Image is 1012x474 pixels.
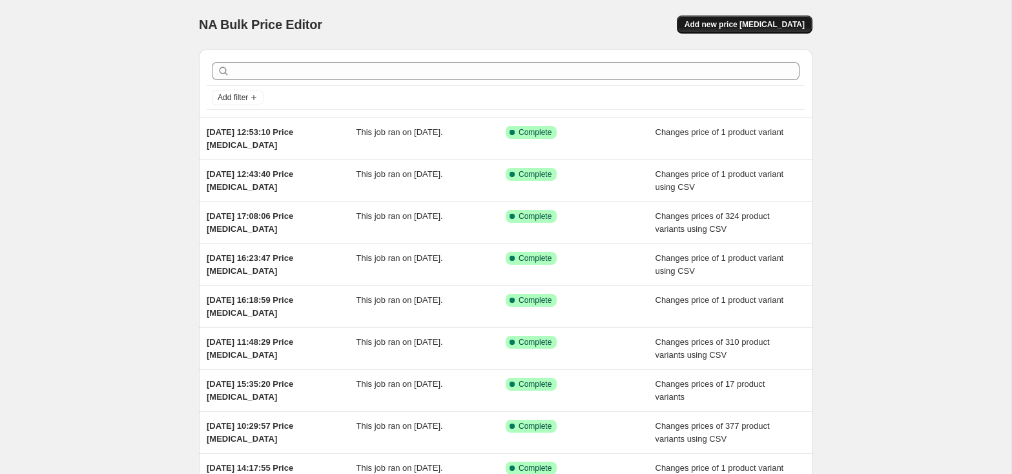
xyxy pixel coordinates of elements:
span: This job ran on [DATE]. [356,421,443,431]
span: Changes price of 1 product variant using CSV [656,169,784,192]
span: [DATE] 10:29:57 Price [MEDICAL_DATA] [207,421,293,444]
span: This job ran on [DATE]. [356,463,443,473]
span: Complete [519,211,552,222]
span: Complete [519,169,552,180]
span: [DATE] 15:35:20 Price [MEDICAL_DATA] [207,379,293,402]
span: Add filter [218,92,248,103]
span: Changes prices of 310 product variants using CSV [656,337,770,360]
span: This job ran on [DATE]. [356,127,443,137]
span: [DATE] 12:53:10 Price [MEDICAL_DATA] [207,127,293,150]
span: [DATE] 11:48:29 Price [MEDICAL_DATA] [207,337,293,360]
span: Add new price [MEDICAL_DATA] [685,19,805,30]
span: Changes prices of 17 product variants [656,379,765,402]
span: Complete [519,253,552,263]
span: Complete [519,337,552,347]
span: This job ran on [DATE]. [356,337,443,347]
span: [DATE] 17:08:06 Price [MEDICAL_DATA] [207,211,293,234]
span: NA Bulk Price Editor [199,17,322,32]
span: [DATE] 12:43:40 Price [MEDICAL_DATA] [207,169,293,192]
span: Changes price of 1 product variant [656,463,784,473]
span: This job ran on [DATE]. [356,211,443,221]
span: Changes price of 1 product variant [656,127,784,137]
span: Changes prices of 377 product variants using CSV [656,421,770,444]
span: Complete [519,127,552,138]
span: This job ran on [DATE]. [356,379,443,389]
span: Changes price of 1 product variant using CSV [656,253,784,276]
span: This job ran on [DATE]. [356,253,443,263]
span: This job ran on [DATE]. [356,295,443,305]
span: Complete [519,463,552,473]
span: [DATE] 16:18:59 Price [MEDICAL_DATA] [207,295,293,318]
span: Complete [519,379,552,389]
span: This job ran on [DATE]. [356,169,443,179]
span: Changes prices of 324 product variants using CSV [656,211,770,234]
button: Add new price [MEDICAL_DATA] [677,15,812,34]
span: Changes price of 1 product variant [656,295,784,305]
button: Add filter [212,90,263,105]
span: Complete [519,421,552,431]
span: Complete [519,295,552,305]
span: [DATE] 16:23:47 Price [MEDICAL_DATA] [207,253,293,276]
